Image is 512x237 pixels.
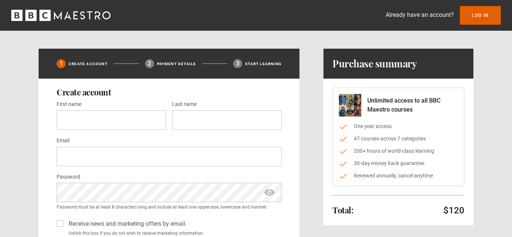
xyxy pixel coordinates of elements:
a: Log In [460,6,501,25]
li: One year access [339,122,458,130]
small: Password must be at least 8 characters long and include at least one uppercase, lowercase and num... [57,204,281,210]
p: Already have an account? [386,10,454,19]
p: Unlimited access to all BBC Maestro courses [367,96,458,114]
li: Renewed annually, cancel anytime [339,172,458,180]
li: 30-day money back guarantee [339,159,458,167]
p: Create Account [69,61,108,67]
svg: BBC Maestro [11,10,111,21]
h2: Total: [332,206,353,215]
label: Receive news and marketing offers by email. [66,219,187,228]
span: show password [263,183,275,202]
li: 47 courses across 7 categories [339,135,458,143]
small: Untick this box if you do not wish to receive marketing information. [66,230,281,237]
li: 200+ hours of world-class learning [339,147,458,155]
label: Last name [172,100,197,109]
p: Start learning [245,61,281,67]
h1: Purchase summary [332,58,417,70]
h2: Create account [57,88,281,97]
label: Email [57,136,69,145]
div: 2 [145,59,154,68]
p: $120 [443,204,464,216]
label: First name [57,100,81,109]
label: Password [57,173,80,182]
p: Payment details [157,61,196,67]
div: 3 [233,59,242,68]
div: 1 [57,59,66,68]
